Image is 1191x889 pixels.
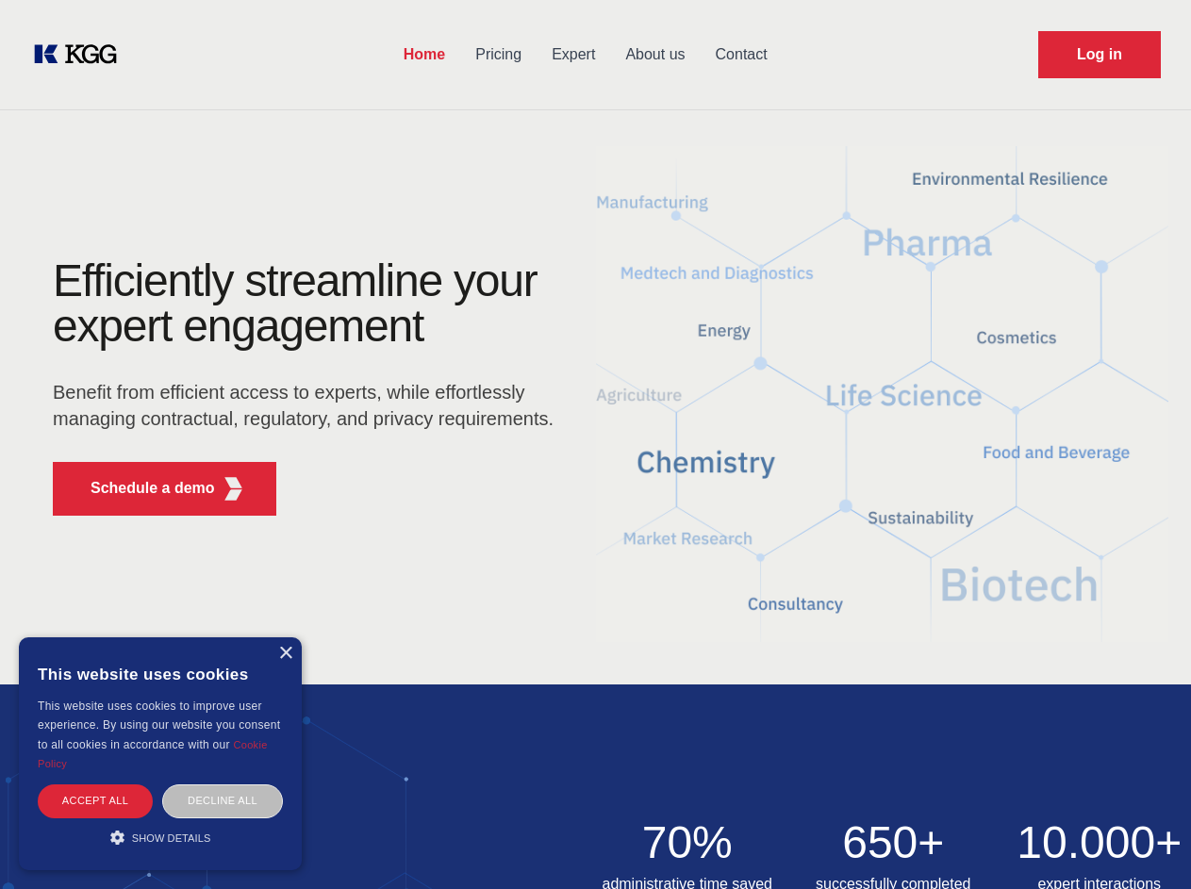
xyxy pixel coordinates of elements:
a: Cookie Policy [38,739,268,769]
a: Home [389,30,460,79]
a: Expert [537,30,610,79]
div: This website uses cookies [38,651,283,697]
a: Contact [701,30,783,79]
h1: Efficiently streamline your expert engagement [53,258,566,349]
h2: 70% [596,820,780,865]
div: Close [278,647,292,661]
a: Request Demo [1038,31,1161,78]
p: Schedule a demo [91,477,215,500]
span: Show details [132,832,211,844]
a: Pricing [460,30,537,79]
span: This website uses cookies to improve user experience. By using our website you consent to all coo... [38,700,280,751]
img: KGG Fifth Element RED [596,123,1169,666]
iframe: Chat Widget [1097,798,1191,889]
a: About us [610,30,700,79]
h2: 650+ [802,820,985,865]
button: Schedule a demoKGG Fifth Element RED [53,462,276,516]
p: Benefit from efficient access to experts, while effortlessly managing contractual, regulatory, an... [53,379,566,432]
div: Decline all [162,784,283,817]
div: Show details [38,828,283,847]
div: Accept all [38,784,153,817]
img: KGG Fifth Element RED [222,477,245,501]
a: KOL Knowledge Platform: Talk to Key External Experts (KEE) [30,40,132,70]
